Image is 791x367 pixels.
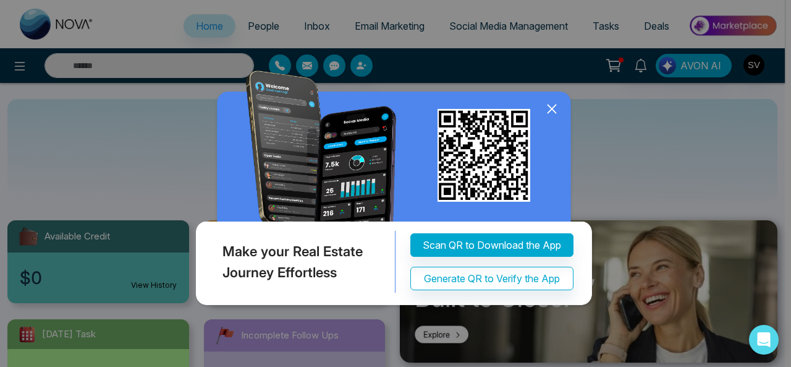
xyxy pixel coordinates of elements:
[193,71,598,311] img: QRModal
[438,109,530,202] img: qr_for_download_app.png
[749,325,779,355] div: Open Intercom Messenger
[193,231,395,293] div: Make your Real Estate Journey Effortless
[410,233,573,257] button: Scan QR to Download the App
[410,267,573,290] button: Generate QR to Verify the App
